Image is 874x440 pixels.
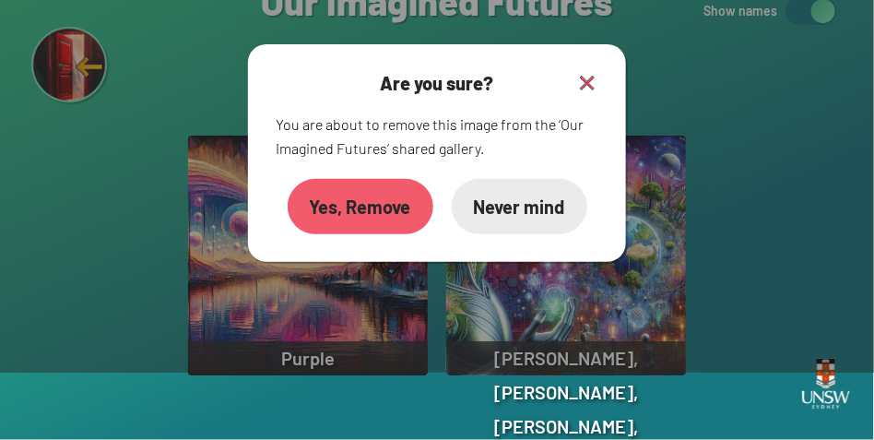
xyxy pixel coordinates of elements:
[452,179,587,234] div: Never mind
[795,348,857,420] img: UNSW
[446,341,686,375] div: [PERSON_NAME],[PERSON_NAME],[PERSON_NAME],[PERSON_NAME]
[576,72,598,94] img: Close
[276,113,598,161] p: You are about to remove this image from the ‘Our Imagined Futures’ shared gallery.
[276,72,598,94] h3: Are you sure?
[288,179,433,234] div: Yes, Remove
